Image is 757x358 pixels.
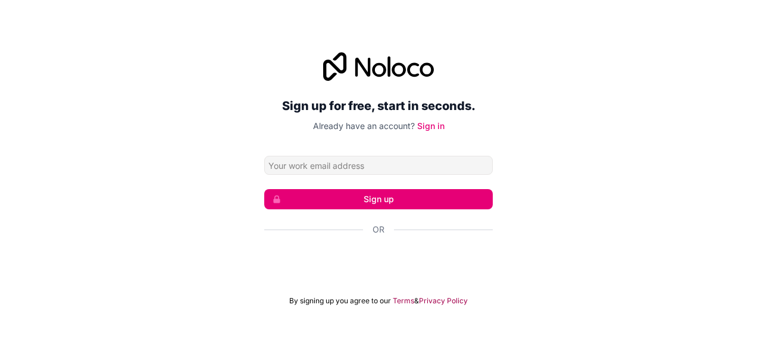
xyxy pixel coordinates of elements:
span: & [414,296,419,306]
input: Email address [264,156,493,175]
span: Or [373,224,384,235]
a: Terms [393,296,414,306]
button: Sign up [264,189,493,209]
a: Privacy Policy [419,296,468,306]
span: Already have an account? [313,121,415,131]
a: Sign in [417,121,445,131]
h2: Sign up for free, start in seconds. [264,95,493,117]
span: By signing up you agree to our [289,296,391,306]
